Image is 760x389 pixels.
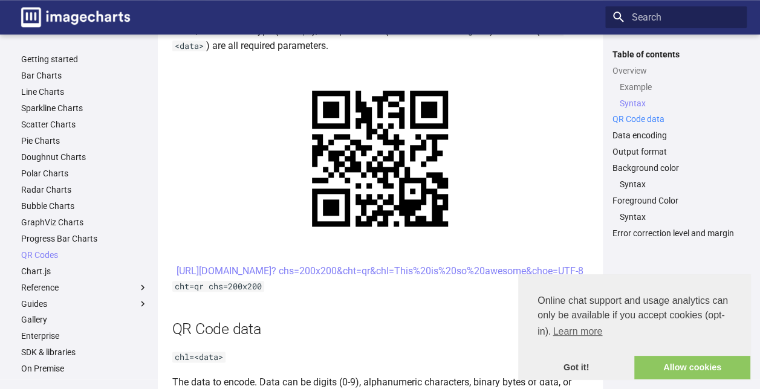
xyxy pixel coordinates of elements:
[612,146,739,157] a: Output format
[278,25,312,36] code: cht=qr
[612,82,739,109] nav: Overview
[612,130,739,141] a: Data encoding
[21,298,148,309] label: Guides
[551,323,604,341] a: learn more about cookies
[620,98,739,109] a: Syntax
[388,25,490,36] code: chs=<width>x<height>
[605,49,747,239] nav: Table of contents
[21,54,148,65] a: Getting started
[172,23,588,54] p: The QR Code chart type ( ), size parameter ( ) and data ( ) are all required parameters.
[612,211,739,222] nav: Foreground Color
[21,135,148,146] a: Pie Charts
[620,211,739,222] a: Syntax
[620,179,739,190] a: Syntax
[21,168,148,179] a: Polar Charts
[612,162,739,173] a: Background color
[612,114,739,124] a: QR Code data
[21,217,148,228] a: GraphViz Charts
[21,119,148,130] a: Scatter Charts
[21,184,148,195] a: Radar Charts
[285,63,475,254] img: chart
[612,228,739,239] a: Error correction level and margin
[21,330,148,341] a: Enterprise
[172,318,588,339] h2: QR Code data
[21,103,148,114] a: Sparkline Charts
[21,7,130,27] img: logo
[612,179,739,190] nav: Background color
[177,265,583,277] a: [URL][DOMAIN_NAME]? chs=200x200&cht=qr&chl=This%20is%20so%20awesome&choe=UTF-8
[620,82,739,92] a: Example
[21,86,148,97] a: Line Charts
[21,152,148,162] a: Doughnut Charts
[21,347,148,358] a: SDK & libraries
[518,356,634,380] a: dismiss cookie message
[21,201,148,211] a: Bubble Charts
[538,294,731,341] span: Online chat support and usage analytics can only be available if you accept cookies (opt-in).
[518,274,750,379] div: cookieconsent
[21,233,148,244] a: Progress Bar Charts
[21,282,148,293] label: Reference
[21,363,148,374] a: On Premise
[172,281,264,292] code: cht=qr chs=200x200
[16,2,135,32] a: Image-Charts documentation
[21,249,148,260] a: QR Codes
[612,65,739,76] a: Overview
[605,6,747,28] input: Search
[21,70,148,81] a: Bar Charts
[605,49,747,60] label: Table of contents
[172,352,226,362] code: chl=<data>
[634,356,750,380] a: allow cookies
[21,266,148,277] a: Chart.js
[21,314,148,325] a: Gallery
[612,195,739,206] a: Foreground Color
